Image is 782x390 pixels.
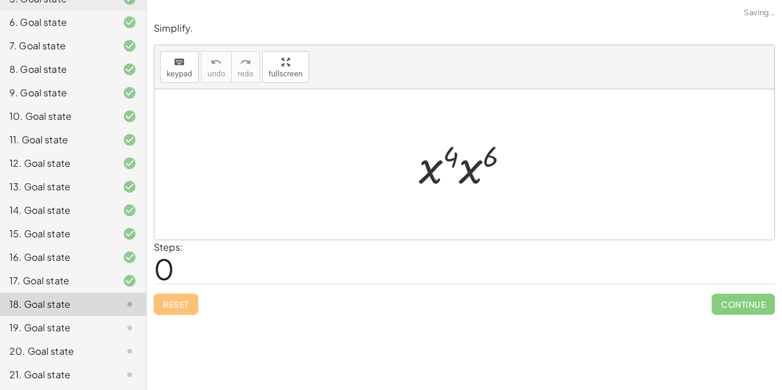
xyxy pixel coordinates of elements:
div: 8. Goal state [9,62,104,76]
div: 12. Goal state [9,156,104,170]
i: keyboard [174,55,185,69]
div: 15. Goal state [9,227,104,241]
div: 6. Goal state [9,15,104,29]
i: Task not started. [123,344,137,358]
i: Task finished and correct. [123,274,137,288]
span: fullscreen [269,70,303,78]
i: Task finished and correct. [123,180,137,194]
button: fullscreen [262,51,309,83]
i: Task finished and correct. [123,250,137,264]
i: Task finished and correct. [123,109,137,123]
div: 20. Goal state [9,344,104,358]
div: 21. Goal state [9,368,104,382]
button: undoundo [201,51,232,83]
span: 0 [154,251,174,287]
div: 9. Goal state [9,86,104,100]
span: Saving… [744,7,775,19]
div: 17. Goal state [9,274,104,288]
button: redoredo [231,51,260,83]
div: 16. Goal state [9,250,104,264]
i: Task finished and correct. [123,133,137,147]
span: redo [238,70,253,78]
label: Steps: [154,241,183,253]
p: Simplify. [154,22,775,35]
i: Task finished and correct. [123,62,137,76]
i: Task finished and correct. [123,227,137,241]
div: 10. Goal state [9,109,104,123]
i: Task finished and correct. [123,15,137,29]
div: 13. Goal state [9,180,104,194]
div: 18. Goal state [9,297,104,311]
i: Task not started. [123,368,137,382]
div: 14. Goal state [9,203,104,217]
i: Task finished and correct. [123,86,137,100]
div: 7. Goal state [9,39,104,53]
span: keypad [167,70,192,78]
i: Task finished and correct. [123,39,137,53]
i: Task finished and correct. [123,203,137,217]
div: 19. Goal state [9,321,104,335]
i: Task finished and correct. [123,156,137,170]
i: undo [211,55,222,69]
i: Task not started. [123,321,137,335]
div: 11. Goal state [9,133,104,147]
span: undo [208,70,225,78]
button: keyboardkeypad [160,51,199,83]
i: Task not started. [123,297,137,311]
i: redo [240,55,251,69]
